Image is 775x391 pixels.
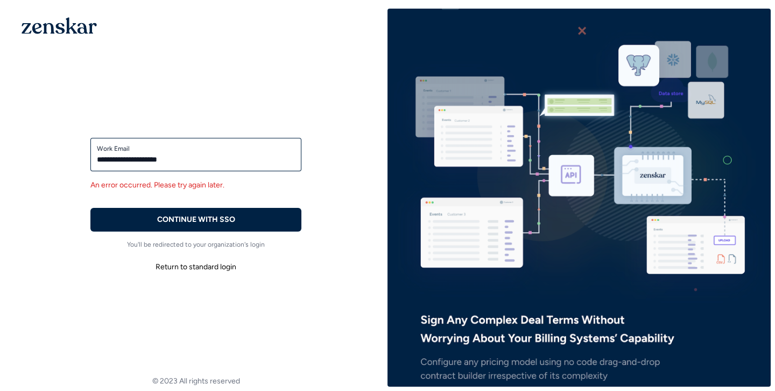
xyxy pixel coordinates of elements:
[90,208,301,232] button: CONTINUE WITH SSO
[97,144,295,153] label: Work Email
[90,257,301,277] button: Return to standard login
[4,376,387,387] footer: © 2023 All rights reserved
[90,240,301,249] p: You'll be redirected to your organization's login
[157,214,235,225] p: CONTINUE WITH SSO
[22,17,97,34] img: 1OGAJ2xQqyY4LXKgY66KYq0eOWRCkrZdAb3gUhuVAqdWPZE9SRJmCz+oDMSn4zDLXe31Ii730ItAGKgCKgCCgCikA4Av8PJUP...
[90,180,301,191] div: An error occurred. Please try again later.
